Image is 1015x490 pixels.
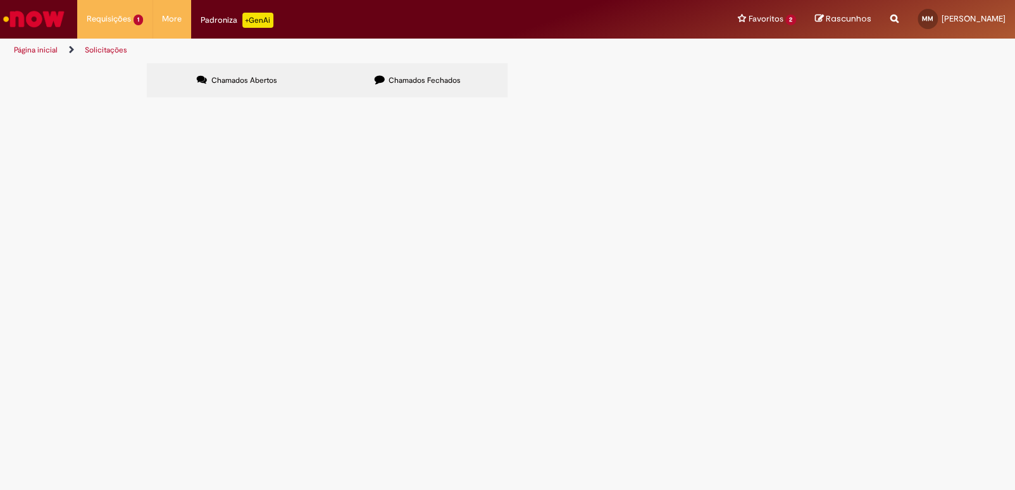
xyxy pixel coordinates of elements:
[1,6,66,32] img: ServiceNow
[162,13,182,25] span: More
[242,13,273,28] p: +GenAi
[201,13,273,28] div: Padroniza
[785,15,796,25] span: 2
[14,45,58,55] a: Página inicial
[9,39,667,62] ul: Trilhas de página
[134,15,143,25] span: 1
[748,13,783,25] span: Favoritos
[815,13,871,25] a: Rascunhos
[942,13,1006,24] span: [PERSON_NAME]
[211,75,277,85] span: Chamados Abertos
[389,75,461,85] span: Chamados Fechados
[85,45,127,55] a: Solicitações
[87,13,131,25] span: Requisições
[826,13,871,25] span: Rascunhos
[922,15,933,23] span: MM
